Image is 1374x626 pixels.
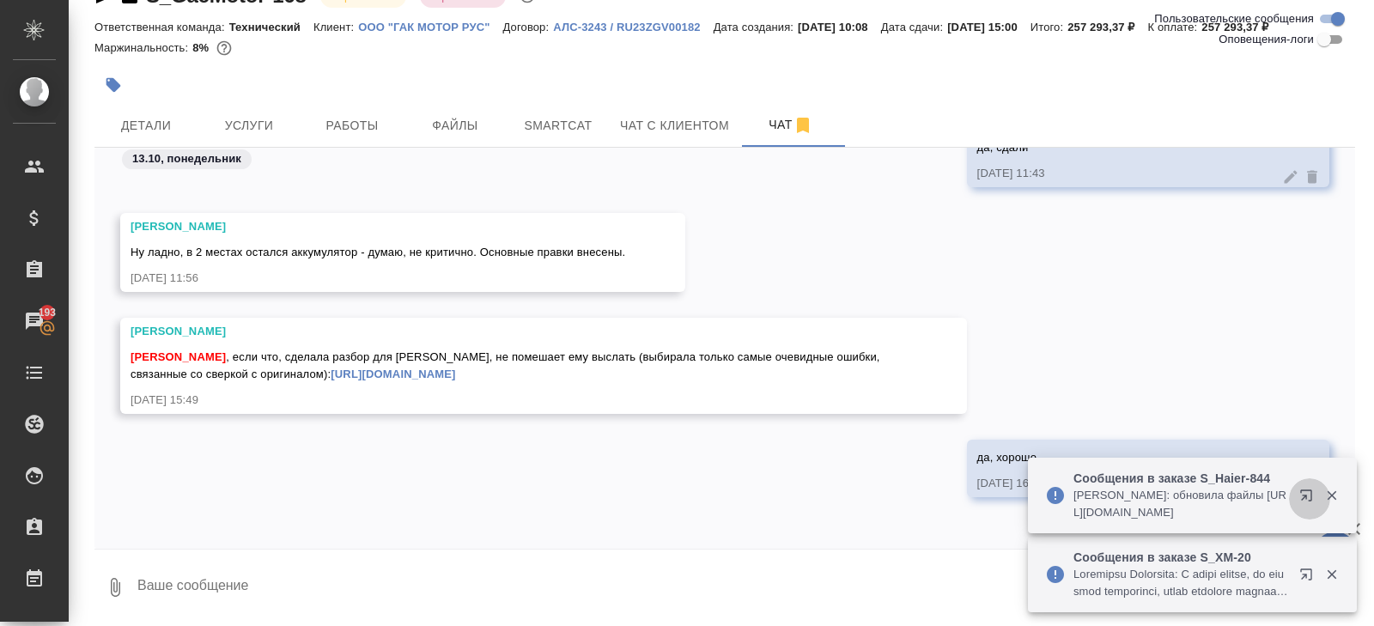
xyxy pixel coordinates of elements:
[1314,488,1349,503] button: Закрыть
[1030,21,1067,33] p: Итого:
[213,37,235,59] button: 197592.00 RUB;
[94,21,229,33] p: Ответственная команда:
[313,21,358,33] p: Клиент:
[1073,549,1288,566] p: Сообщения в заказе S_XM-20
[1073,566,1288,600] p: Loremipsu Dolorsita: C adipi elitse, do eiusmod temporinci, utlab etdolore magnaa. Enima min veni...
[750,114,832,136] span: Чат
[553,21,713,33] p: АЛС-3243 / RU23ZGV00182
[517,115,599,137] span: Smartcat
[28,304,67,321] span: 193
[208,115,290,137] span: Услуги
[131,270,625,287] div: [DATE] 11:56
[131,246,625,258] span: Ну ладно, в 2 местах остался аккумулятор - думаю, не критично. Основные правки внесены.
[131,323,907,340] div: [PERSON_NAME]
[132,150,241,167] p: 13.10, понедельник
[105,115,187,137] span: Детали
[553,19,713,33] a: АЛС-3243 / RU23ZGV00182
[620,115,729,137] span: Чат с клиентом
[358,21,502,33] p: ООО "ГАК МОТОР РУС"
[1073,470,1288,487] p: Сообщения в заказе S_Haier-844
[1289,557,1330,599] button: Открыть в новой вкладке
[1154,10,1314,27] span: Пользовательские сообщения
[793,115,813,136] svg: Отписаться
[131,350,226,363] span: [PERSON_NAME]
[1314,567,1349,582] button: Закрыть
[1289,478,1330,520] button: Открыть в новой вкладке
[977,451,1037,464] span: да, хорошо
[798,21,881,33] p: [DATE] 10:08
[192,41,213,54] p: 8%
[311,115,393,137] span: Работы
[881,21,947,33] p: Дата сдачи:
[229,21,313,33] p: Технический
[358,19,502,33] a: ООО "ГАК МОТОР РУС"
[414,115,496,137] span: Файлы
[714,21,798,33] p: Дата создания:
[1073,487,1288,521] p: [PERSON_NAME]: обновила файлы [URL][DOMAIN_NAME]
[94,41,192,54] p: Маржинальность:
[131,350,883,380] span: , если что, сделала разбор для [PERSON_NAME], не помешает ему выслать (выбирала только самые очев...
[131,392,907,409] div: [DATE] 15:49
[94,66,132,104] button: Добавить тэг
[4,300,64,343] a: 193
[947,21,1030,33] p: [DATE] 15:00
[331,368,455,380] a: [URL][DOMAIN_NAME]
[1219,31,1314,48] span: Оповещения-логи
[977,475,1269,492] div: [DATE] 16:14
[131,218,625,235] div: [PERSON_NAME]
[503,21,554,33] p: Договор:
[1067,21,1147,33] p: 257 293,37 ₽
